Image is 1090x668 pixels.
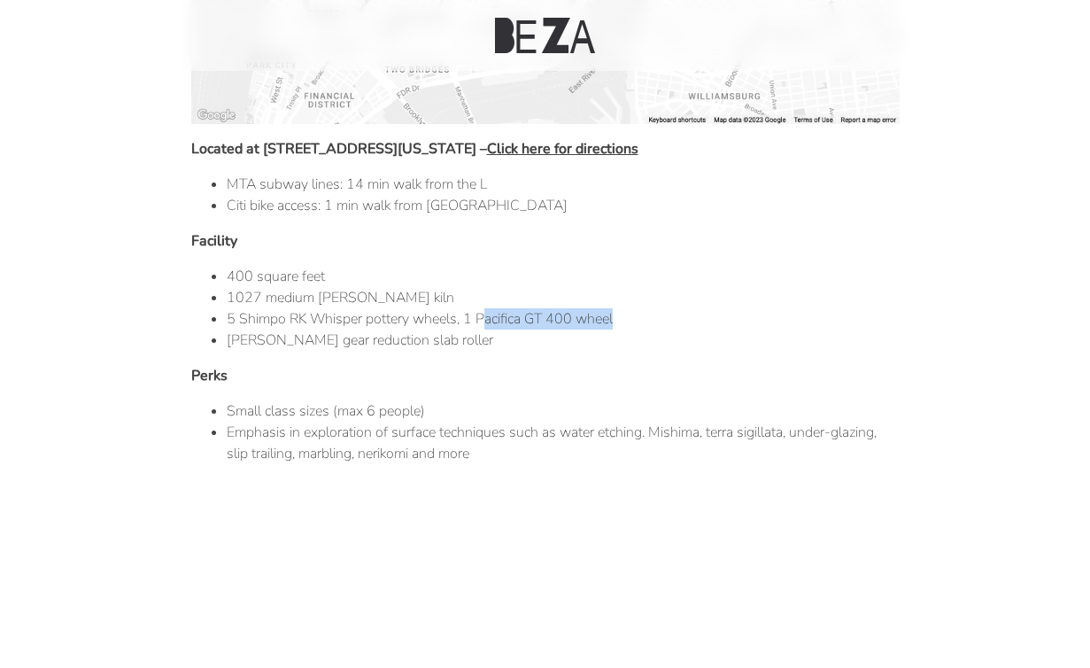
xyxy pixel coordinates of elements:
[227,287,900,308] li: 1027 medium [PERSON_NAME] kiln
[227,266,900,287] li: 400 square feet
[227,330,900,351] li: [PERSON_NAME] gear reduction slab roller
[191,366,228,385] strong: Perks
[227,195,900,216] li: Citi bike access: 1 min walk from [GEOGRAPHIC_DATA]
[227,400,900,422] li: Small class sizes (max 6 people)
[191,231,237,251] strong: Facility
[495,18,594,53] img: Beza Studio Logo
[227,422,900,464] li: Emphasis in exploration of surface techniques such as water etching. Mishima, terra sigillata, un...
[191,139,638,159] strong: Located at [STREET_ADDRESS][US_STATE] –
[487,139,638,159] a: Click here for directions
[227,174,900,195] li: MTA subway lines: 14 min walk from the L
[227,308,900,330] li: 5 Shimpo RK Whisper pottery wheels, 1 Pacifica GT 400 wheel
